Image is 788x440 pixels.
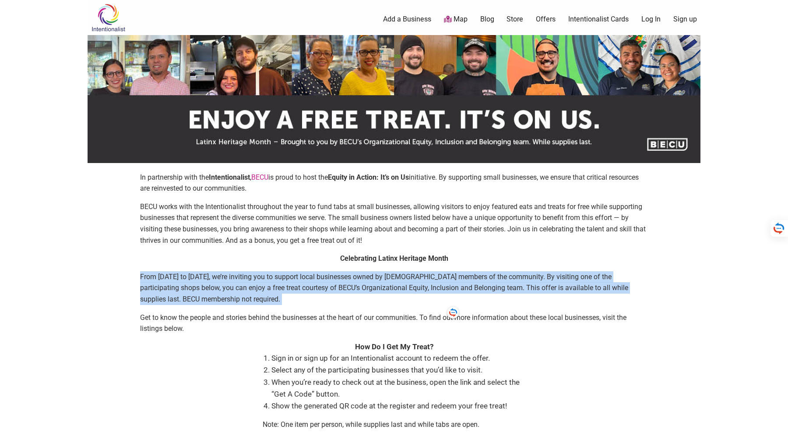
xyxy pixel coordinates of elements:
li: Sign in or sign up for an Intentionalist account to redeem the offer. [271,352,525,364]
a: Log In [641,14,661,24]
p: In partnership with the , is proud to host the initiative. By supporting small businesses, we ens... [140,172,648,194]
a: BECU [251,173,268,181]
li: Select any of the participating businesses that you’d like to visit. [271,364,525,376]
p: Note: One item per person, while supplies last and while tabs are open. [263,419,525,430]
p: BECU works with the Intentionalist throughout the year to fund tabs at small businesses, allowing... [140,201,648,246]
p: From [DATE] to [DATE], we’re inviting you to support local businesses owned by [DEMOGRAPHIC_DATA]... [140,271,648,305]
strong: How Do I Get My Treat? [355,342,433,351]
a: Offers [536,14,556,24]
li: When you’re ready to check out at the business, open the link and select the “Get A Code” button. [271,376,525,400]
strong: Intentionalist [209,173,250,181]
a: Sign up [673,14,697,24]
a: Store [507,14,523,24]
a: Add a Business [383,14,431,24]
p: Get to know the people and stories behind the businesses at the heart of our communities. To find... [140,312,648,334]
a: Map [444,14,468,25]
a: Intentionalist Cards [568,14,629,24]
a: Blog [480,14,494,24]
li: Show the generated QR code at the register and redeem your free treat! [271,400,525,412]
img: sponsor logo [88,35,700,163]
strong: Equity in Action: It’s on Us [328,173,409,181]
strong: Celebrating Latinx Heritage Month [340,254,448,263]
img: Intentionalist [88,4,129,32]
